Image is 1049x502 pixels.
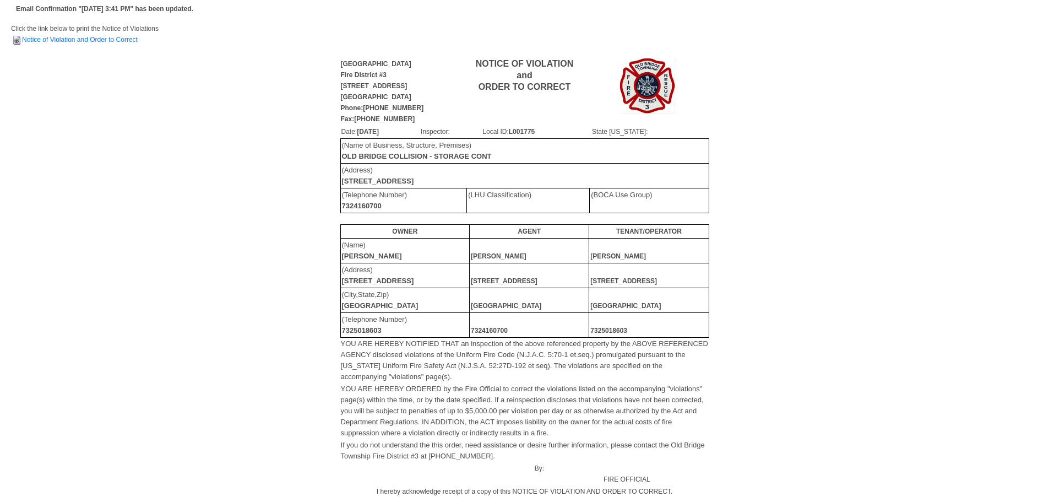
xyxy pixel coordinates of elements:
[342,301,418,310] b: [GEOGRAPHIC_DATA]
[482,126,591,138] td: Local ID:
[468,191,531,199] font: (LHU Classification)
[342,290,418,310] font: (City,State,Zip)
[342,266,414,285] font: (Address)
[342,141,492,160] font: (Name of Business, Structure, Premises)
[591,126,709,138] td: State [US_STATE]:
[590,252,646,260] b: [PERSON_NAME]
[342,252,402,260] b: [PERSON_NAME]
[471,302,541,310] b: [GEOGRAPHIC_DATA]
[476,59,573,91] b: NOTICE OF VIOLATION and ORDER TO CORRECT
[342,202,382,210] b: 7324160700
[342,241,402,260] font: (Name)
[471,252,526,260] b: [PERSON_NAME]
[11,35,22,46] img: HTML Document
[342,177,414,185] b: [STREET_ADDRESS]
[341,126,421,138] td: Date:
[590,327,627,334] b: 7325018603
[340,485,709,498] td: I hereby acknowledge receipt of a copy of this NOTICE OF VIOLATION AND ORDER TO CORRECT.
[392,228,417,235] b: OWNER
[616,228,682,235] b: TENANT/OPERATOR
[420,126,482,138] td: Inspector:
[342,191,407,210] font: (Telephone Number)
[11,36,138,44] a: Notice of Violation and Order to Correct
[14,2,195,16] td: Email Confirmation "[DATE] 3:41 PM" has been updated.
[620,58,675,114] img: Image
[471,327,508,334] b: 7324160700
[341,339,708,381] font: YOU ARE HEREBY NOTIFIED THAT an inspection of the above referenced property by the ABOVE REFERENC...
[545,462,709,485] td: FIRE OFFICIAL
[590,302,661,310] b: [GEOGRAPHIC_DATA]
[509,128,535,136] b: L001775
[341,385,704,437] font: YOU ARE HEREBY ORDERED by the Fire Official to correct the violations listed on the accompanying ...
[342,277,414,285] b: [STREET_ADDRESS]
[342,326,382,334] b: 7325018603
[342,152,492,160] b: OLD BRIDGE COLLISION - STORAGE CONT
[341,441,705,460] font: If you do not understand the this order, need assistance or desire further information, please co...
[342,315,407,334] font: (Telephone Number)
[590,277,657,285] b: [STREET_ADDRESS]
[471,277,537,285] b: [STREET_ADDRESS]
[342,166,414,185] font: (Address)
[357,128,379,136] b: [DATE]
[341,60,424,123] b: [GEOGRAPHIC_DATA] Fire District #3 [STREET_ADDRESS] [GEOGRAPHIC_DATA] Phone:[PHONE_NUMBER] Fax:[P...
[11,25,159,44] span: Click the link below to print the Notice of Violations
[518,228,541,235] b: AGENT
[340,462,545,485] td: By:
[591,191,652,199] font: (BOCA Use Group)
